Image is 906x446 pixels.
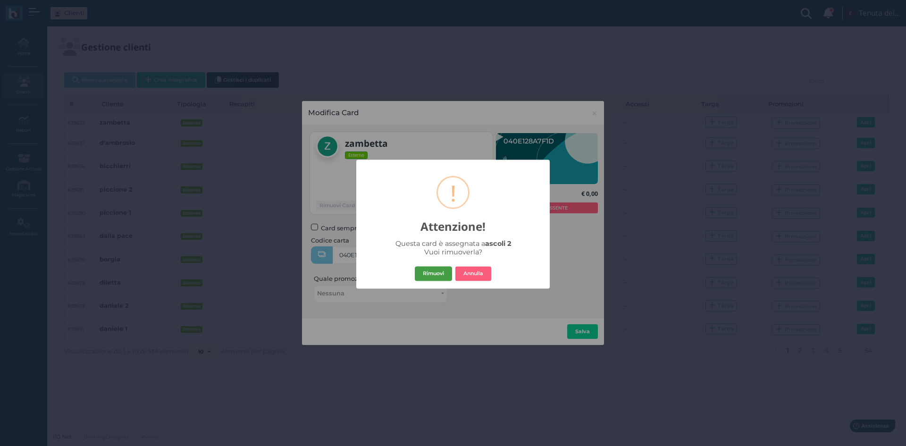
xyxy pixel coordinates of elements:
[450,178,456,209] div: !
[415,266,452,281] button: Rimuovi
[455,266,491,281] button: Annulla
[28,8,62,15] span: Assistenza
[356,211,550,233] h2: Attenzione!
[367,240,539,257] div: Questa card è assegnata a Vuoi rimuoverla?
[485,240,511,248] b: ascoli 2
